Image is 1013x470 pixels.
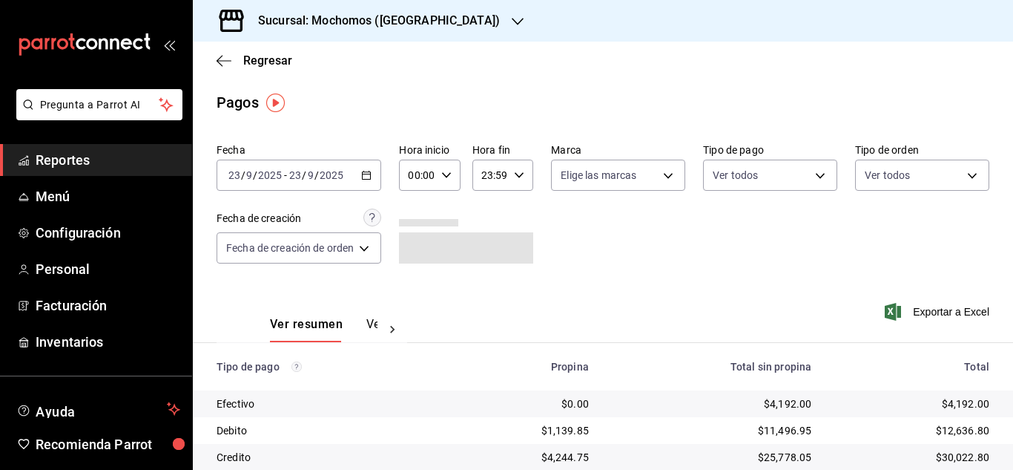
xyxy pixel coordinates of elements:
[561,168,636,183] span: Elige las marcas
[217,91,259,114] div: Pagos
[835,450,989,465] div: $30,022.80
[40,97,159,113] span: Pregunta a Parrot AI
[36,400,161,418] span: Ayuda
[217,53,292,68] button: Regresar
[217,423,437,438] div: Debito
[217,361,437,373] div: Tipo de pago
[461,396,588,411] div: $0.00
[36,434,180,454] span: Recomienda Parrot
[36,150,180,170] span: Reportes
[888,303,989,321] button: Exportar a Excel
[302,169,306,181] span: /
[36,332,180,352] span: Inventarios
[245,169,253,181] input: --
[314,169,319,181] span: /
[366,317,422,342] button: Ver pagos
[10,108,182,123] a: Pregunta a Parrot AI
[36,186,180,206] span: Menú
[246,12,500,30] h3: Sucursal: Mochomos ([GEOGRAPHIC_DATA])
[835,423,989,438] div: $12,636.80
[613,361,811,373] div: Total sin propina
[288,169,302,181] input: --
[284,169,287,181] span: -
[461,450,588,465] div: $4,244.75
[855,145,989,155] label: Tipo de orden
[36,259,180,279] span: Personal
[613,450,811,465] div: $25,778.05
[217,145,381,155] label: Fecha
[551,145,685,155] label: Marca
[461,361,588,373] div: Propina
[291,362,302,372] svg: Los pagos realizados con Pay y otras terminales son montos brutos.
[399,145,460,155] label: Hora inicio
[228,169,241,181] input: --
[243,53,292,68] span: Regresar
[270,317,377,342] div: navigation tabs
[613,423,811,438] div: $11,496.95
[307,169,314,181] input: --
[472,145,533,155] label: Hora fin
[16,89,182,120] button: Pregunta a Parrot AI
[241,169,245,181] span: /
[613,396,811,411] div: $4,192.00
[226,241,354,255] span: Fecha de creación de orden
[217,450,437,465] div: Credito
[36,296,180,316] span: Facturación
[270,317,343,342] button: Ver resumen
[461,423,588,438] div: $1,139.85
[253,169,257,181] span: /
[36,223,180,243] span: Configuración
[835,396,989,411] div: $4,192.00
[217,396,437,411] div: Efectivo
[835,361,989,373] div: Total
[257,169,283,181] input: ----
[266,94,285,112] img: Tooltip marker
[703,145,837,155] label: Tipo de pago
[865,168,910,183] span: Ver todos
[217,211,301,226] div: Fecha de creación
[163,39,175,50] button: open_drawer_menu
[713,168,758,183] span: Ver todos
[319,169,344,181] input: ----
